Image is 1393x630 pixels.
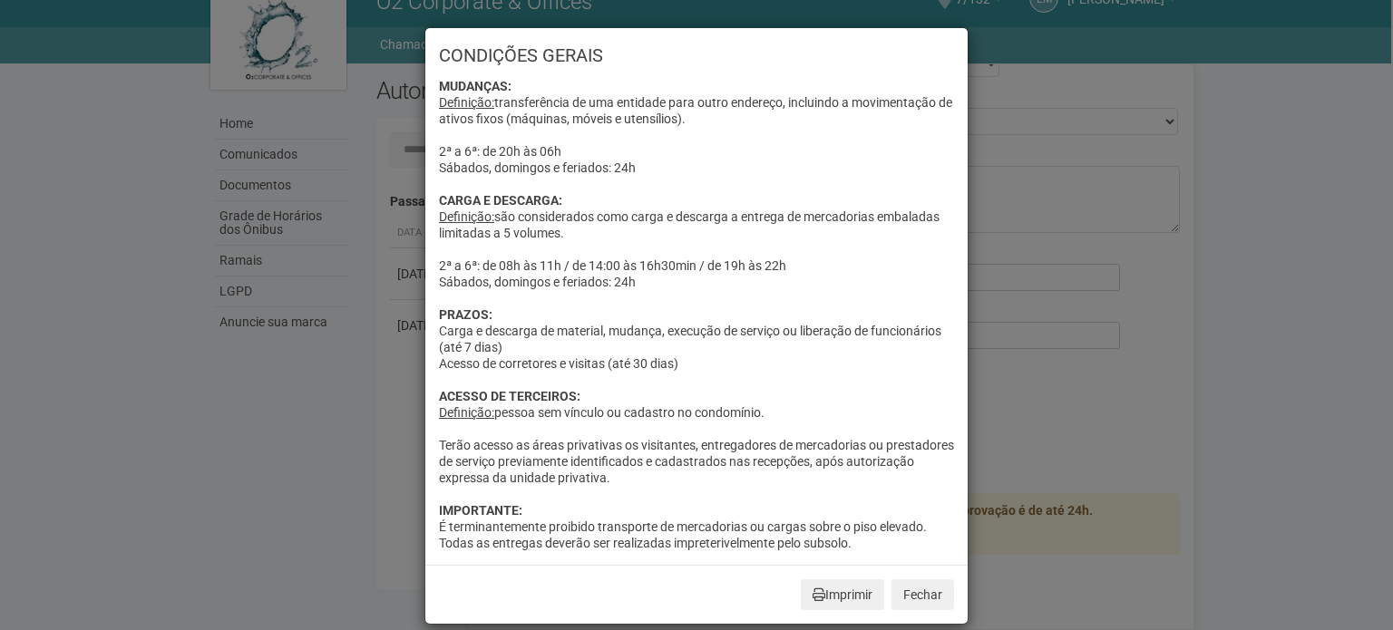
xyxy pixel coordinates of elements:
strong: ACESSO DE TERCEIROS: [439,389,580,403]
strong: IMPORTANTE: [439,503,522,518]
strong: PRAZOS: [439,307,492,322]
strong: CARGA E DESCARGA: [439,193,562,208]
strong: MUDANÇAS: [439,79,511,93]
u: Definição: [439,95,494,110]
u: Definição: [439,209,494,224]
h3: CONDIÇÕES GERAIS [439,46,954,64]
div: transferência de uma entidade para outro endereço, incluindo a movimentação de ativos fixos (máqu... [439,78,954,551]
button: Imprimir [801,579,884,610]
u: Definição: [439,405,494,420]
button: Fechar [891,579,954,610]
